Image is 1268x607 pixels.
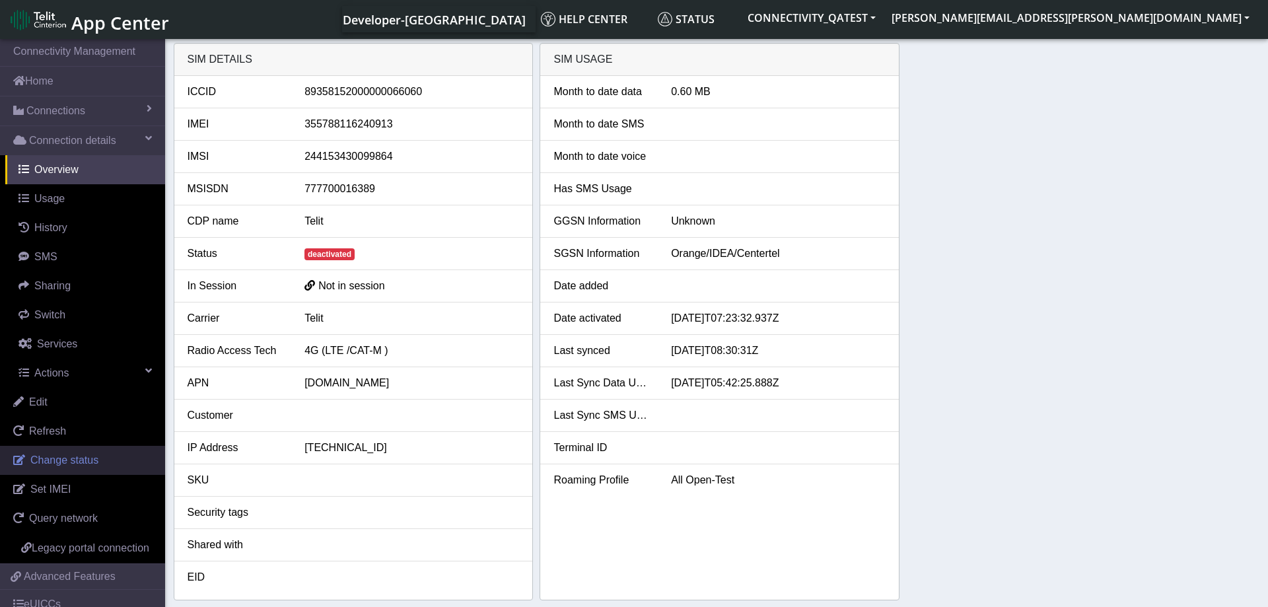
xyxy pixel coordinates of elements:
div: IMSI [178,149,295,164]
div: All Open-Test [661,472,896,488]
div: Month to date data [544,84,661,100]
div: Date activated [544,310,661,326]
div: 4G (LTE /CAT-M ) [295,343,529,359]
div: Security tags [178,505,295,520]
div: [DOMAIN_NAME] [295,375,529,391]
img: knowledge.svg [541,12,555,26]
span: Usage [34,193,65,204]
div: Orange/IDEA/Centertel [661,246,896,262]
div: SGSN Information [544,246,661,262]
div: SIM details [174,44,533,76]
a: Usage [5,184,165,213]
div: Last Sync SMS Usage [544,408,661,423]
div: Shared with [178,537,295,553]
div: MSISDN [178,181,295,197]
img: logo-telit-cinterion-gw-new.png [11,9,66,30]
button: [PERSON_NAME][EMAIL_ADDRESS][PERSON_NAME][DOMAIN_NAME] [884,6,1257,30]
span: Refresh [29,425,66,437]
span: Overview [34,164,79,175]
a: Overview [5,155,165,184]
span: Not in session [318,280,385,291]
div: Roaming Profile [544,472,661,488]
div: [DATE]T08:30:31Z [661,343,896,359]
div: Last synced [544,343,661,359]
span: Legacy portal connection [32,542,149,553]
div: [DATE]T05:42:25.888Z [661,375,896,391]
div: SKU [178,472,295,488]
div: 355788116240913 [295,116,529,132]
a: Sharing [5,271,165,301]
div: GGSN Information [544,213,661,229]
a: Switch [5,301,165,330]
div: In Session [178,278,295,294]
a: Status [652,6,740,32]
div: Last Sync Data Usage [544,375,661,391]
div: Status [178,246,295,262]
span: Set IMEI [30,483,71,495]
div: Telit [295,310,529,326]
span: Connections [26,103,85,119]
a: SMS [5,242,165,271]
div: Month to date voice [544,149,661,164]
div: Date added [544,278,661,294]
span: Actions [34,367,69,378]
div: Radio Access Tech [178,343,295,359]
div: EID [178,569,295,585]
div: SIM Usage [540,44,899,76]
div: Carrier [178,310,295,326]
a: App Center [11,5,167,34]
img: status.svg [658,12,672,26]
span: Advanced Features [24,569,116,585]
span: History [34,222,67,233]
div: Unknown [661,213,896,229]
div: Month to date SMS [544,116,661,132]
div: 244153430099864 [295,149,529,164]
a: Actions [5,359,165,388]
span: deactivated [304,248,355,260]
a: History [5,213,165,242]
span: Connection details [29,133,116,149]
div: Telit [295,213,529,229]
span: Services [37,338,77,349]
div: Terminal ID [544,440,661,456]
span: Edit [29,396,48,408]
span: App Center [71,11,169,35]
button: CONNECTIVITY_QATEST [740,6,884,30]
div: Has SMS Usage [544,181,661,197]
div: [DATE]T07:23:32.937Z [661,310,896,326]
span: Help center [541,12,627,26]
div: [TECHNICAL_ID] [295,440,529,456]
span: SMS [34,251,57,262]
div: 0.60 MB [661,84,896,100]
span: Change status [30,454,98,466]
span: Developer-[GEOGRAPHIC_DATA] [343,12,526,28]
span: Query network [29,513,98,524]
div: 89358152000000066060 [295,84,529,100]
a: Your current platform instance [342,6,525,32]
span: Sharing [34,280,71,291]
span: Switch [34,309,65,320]
a: Help center [536,6,652,32]
div: IMEI [178,116,295,132]
div: APN [178,375,295,391]
div: Customer [178,408,295,423]
div: ICCID [178,84,295,100]
span: Status [658,12,715,26]
div: CDP name [178,213,295,229]
a: Services [5,330,165,359]
div: 777700016389 [295,181,529,197]
div: IP Address [178,440,295,456]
